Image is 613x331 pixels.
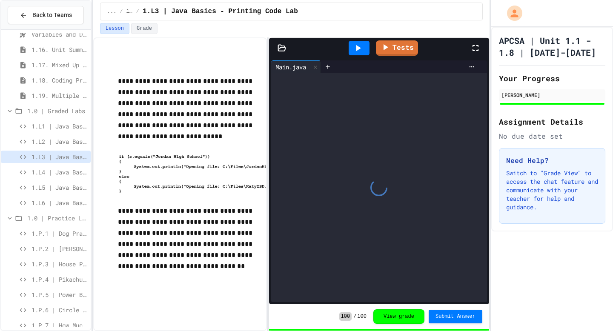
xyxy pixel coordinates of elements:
div: Main.java [271,63,310,71]
span: 1.L3 | Java Basics - Printing Code Lab [143,6,298,17]
span: Submit Answer [435,313,476,320]
h1: APCSA | Unit 1.1 - 1.8 | [DATE]-[DATE] [499,34,605,58]
h2: Your Progress [499,72,605,84]
span: 1.0 | Graded Labs [126,8,133,15]
span: 1.18. Coding Practice 1a (1.1-1.6) [32,76,87,85]
span: 100 [339,312,352,321]
span: 1.19. Multiple Choice Exercises for Unit 1a (1.1-1.6) [32,91,87,100]
div: My Account [498,3,524,23]
span: 1.L6 | Java Basics - Final Calculator Lab [32,198,87,207]
span: Back to Teams [32,11,72,20]
span: 1.L2 | Java Basics - Paragraphs Lab [32,137,87,146]
a: Tests [376,40,418,56]
span: 1.L5 | Java Basics - Mixed Number Lab [32,183,87,192]
span: 1.L3 | Java Basics - Printing Code Lab [32,152,87,161]
span: 1.L4 | Java Basics - Rectangle Lab [32,168,87,177]
p: Switch to "Grade View" to access the chat feature and communicate with your teacher for help and ... [506,169,598,211]
span: / [120,8,123,15]
span: 1.0 | Practice Labs [27,214,87,223]
div: No due date set [499,131,605,141]
button: Submit Answer [429,310,482,323]
span: 1.P.1 | Dog Practice Lab [32,229,87,238]
span: 1.16. Unit Summary 1a (1.1-1.6) [32,45,87,54]
button: View grade [373,309,424,324]
span: 1.P.4 | Pikachu Practice Lab [32,275,87,284]
span: 1.L1 | Java Basics - Fish Lab [32,122,87,131]
span: 1.17. Mixed Up Code Practice 1.1-1.6 [32,60,87,69]
span: 1.P.6 | Circle Practice Lab [32,305,87,314]
span: / [136,8,139,15]
button: Grade [131,23,158,34]
div: [PERSON_NAME] [501,91,603,99]
h3: Need Help? [506,155,598,165]
span: / [353,313,356,320]
button: Lesson [100,23,129,34]
span: 100 [357,313,367,320]
span: 1.P.5 | Power Bill Practice Lab [32,290,87,299]
button: Back to Teams [8,6,84,24]
span: 1.P.3 | House Practice Lab [32,260,87,268]
h2: Assignment Details [499,116,605,128]
span: 1.P.2 | [PERSON_NAME] Practice Lab [32,244,87,253]
span: ... [107,8,117,15]
div: Main.java [271,60,321,73]
span: 1.0 | Graded Labs [27,106,87,115]
span: Variables and Data Types - Quiz [32,30,87,39]
span: 1.P.7 | How Much Time Practice Lab [32,321,87,330]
